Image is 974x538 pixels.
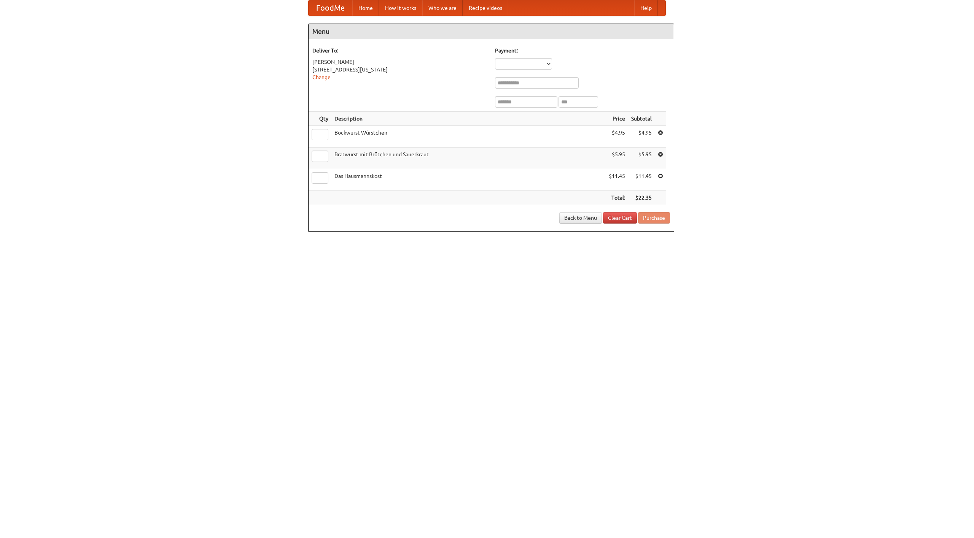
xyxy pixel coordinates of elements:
[309,112,331,126] th: Qty
[628,126,655,148] td: $4.95
[628,112,655,126] th: Subtotal
[638,212,670,224] button: Purchase
[606,112,628,126] th: Price
[312,58,487,66] div: [PERSON_NAME]
[463,0,508,16] a: Recipe videos
[628,148,655,169] td: $5.95
[379,0,422,16] a: How it works
[606,191,628,205] th: Total:
[559,212,602,224] a: Back to Menu
[331,169,606,191] td: Das Hausmannskost
[312,47,487,54] h5: Deliver To:
[331,112,606,126] th: Description
[603,212,637,224] a: Clear Cart
[628,169,655,191] td: $11.45
[312,66,487,73] div: [STREET_ADDRESS][US_STATE]
[606,148,628,169] td: $5.95
[312,74,331,80] a: Change
[309,0,352,16] a: FoodMe
[331,148,606,169] td: Bratwurst mit Brötchen und Sauerkraut
[422,0,463,16] a: Who we are
[352,0,379,16] a: Home
[331,126,606,148] td: Bockwurst Würstchen
[634,0,658,16] a: Help
[495,47,670,54] h5: Payment:
[628,191,655,205] th: $22.35
[606,169,628,191] td: $11.45
[606,126,628,148] td: $4.95
[309,24,674,39] h4: Menu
